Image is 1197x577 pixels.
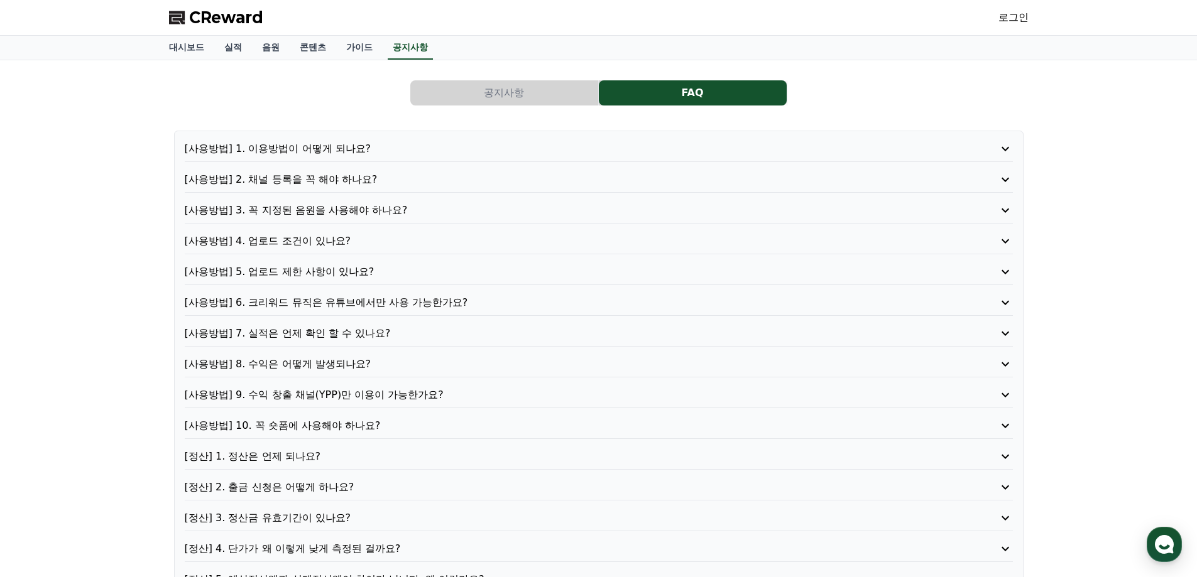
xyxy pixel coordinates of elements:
[998,10,1029,25] a: 로그인
[388,36,433,60] a: 공지사항
[599,80,787,105] a: FAQ
[410,80,598,105] button: 공지사항
[185,449,1013,464] button: [정산] 1. 정산은 언제 되나요?
[169,8,263,28] a: CReward
[185,449,947,464] p: [정산] 1. 정산은 언제 되나요?
[185,172,947,187] p: [사용방법] 2. 채널 등록을 꼭 해야 하나요?
[185,234,947,249] p: [사용방법] 4. 업로드 조건이 있나요?
[185,541,1013,556] button: [정산] 4. 단가가 왜 이렇게 낮게 측정된 걸까요?
[189,8,263,28] span: CReward
[162,398,241,429] a: 설정
[185,541,947,556] p: [정산] 4. 단가가 왜 이렇게 낮게 측정된 걸까요?
[252,36,290,60] a: 음원
[185,295,1013,310] button: [사용방법] 6. 크리워드 뮤직은 유튜브에서만 사용 가능한가요?
[40,417,47,427] span: 홈
[185,326,947,341] p: [사용방법] 7. 실적은 언제 확인 할 수 있나요?
[115,418,130,428] span: 대화
[4,398,83,429] a: 홈
[290,36,336,60] a: 콘텐츠
[185,510,947,526] p: [정산] 3. 정산금 유효기간이 있나요?
[159,36,214,60] a: 대시보드
[185,387,1013,402] button: [사용방법] 9. 수익 창출 채널(YPP)만 이용이 가능한가요?
[185,510,1013,526] button: [정산] 3. 정산금 유효기간이 있나요?
[185,203,1013,218] button: [사용방법] 3. 꼭 지정된 음원을 사용해야 하나요?
[185,264,1013,279] button: [사용방법] 5. 업로드 제한 사항이 있나요?
[185,295,947,310] p: [사용방법] 6. 크리워드 뮤직은 유튜브에서만 사용 가능한가요?
[185,357,947,372] p: [사용방법] 8. 수익은 어떻게 발생되나요?
[410,80,599,105] a: 공지사항
[83,398,162,429] a: 대화
[185,234,1013,249] button: [사용방법] 4. 업로드 조건이 있나요?
[185,326,1013,341] button: [사용방법] 7. 실적은 언제 확인 할 수 있나요?
[336,36,383,60] a: 가이드
[185,387,947,402] p: [사용방법] 9. 수익 창출 채널(YPP)만 이용이 가능한가요?
[185,172,1013,187] button: [사용방법] 2. 채널 등록을 꼭 해야 하나요?
[185,357,1013,372] button: [사용방법] 8. 수익은 어떻게 발생되나요?
[185,418,947,433] p: [사용방법] 10. 꼭 숏폼에 사용해야 하나요?
[185,418,1013,433] button: [사용방법] 10. 꼭 숏폼에 사용해야 하나요?
[185,480,1013,495] button: [정산] 2. 출금 신청은 어떻게 하나요?
[185,141,947,156] p: [사용방법] 1. 이용방법이 어떻게 되나요?
[185,480,947,495] p: [정산] 2. 출금 신청은 어떻게 하나요?
[185,141,1013,156] button: [사용방법] 1. 이용방법이 어떻게 되나요?
[214,36,252,60] a: 실적
[185,203,947,218] p: [사용방법] 3. 꼭 지정된 음원을 사용해야 하나요?
[194,417,209,427] span: 설정
[185,264,947,279] p: [사용방법] 5. 업로드 제한 사항이 있나요?
[599,80,787,105] button: FAQ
